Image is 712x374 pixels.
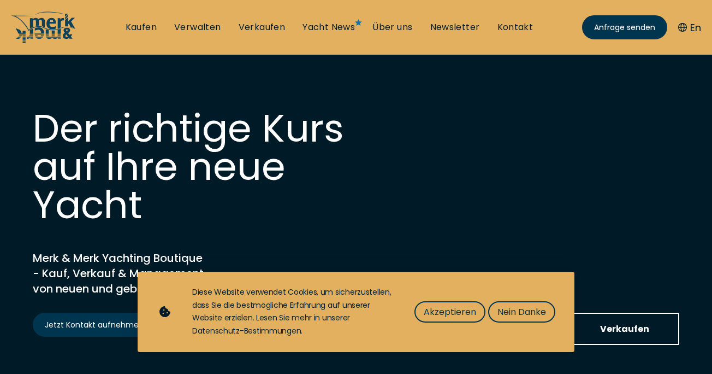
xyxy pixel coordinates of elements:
a: Verkaufen [570,313,679,345]
button: Akzeptieren [414,301,485,323]
a: Datenschutz-Bestimmungen [192,325,301,336]
a: Newsletter [430,21,480,33]
button: Nein Danke [488,301,555,323]
h1: Der richtige Kurs auf Ihre neue Yacht [33,109,360,224]
a: Anfrage senden [582,15,667,39]
span: Verkaufen [600,322,649,336]
a: Kaufen [126,21,157,33]
a: Verkaufen [239,21,286,33]
div: Diese Website verwendet Cookies, um sicherzustellen, dass Sie die bestmögliche Erfahrung auf unse... [192,286,393,338]
span: Nein Danke [497,305,546,319]
a: Verwalten [174,21,221,33]
a: Über uns [372,21,412,33]
a: Jetzt Kontakt aufnehmen! [33,313,172,337]
span: Jetzt Kontakt aufnehmen! [45,319,160,331]
span: Akzeptieren [424,305,476,319]
a: Kontakt [497,21,533,33]
span: Anfrage senden [594,22,655,33]
button: En [678,20,701,35]
h2: Merk & Merk Yachting Boutique - Kauf, Verkauf & Management von neuen und gebrauchten Luxusyachten [33,250,306,296]
a: Yacht News [302,21,355,33]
